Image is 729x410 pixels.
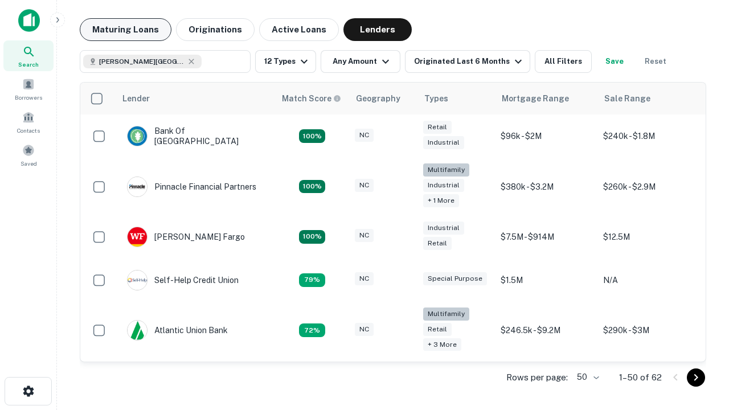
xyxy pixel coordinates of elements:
[506,371,568,384] p: Rows per page:
[597,302,700,359] td: $290k - $3M
[127,126,264,146] div: Bank Of [GEOGRAPHIC_DATA]
[414,55,525,68] div: Originated Last 6 Months
[495,114,597,158] td: $96k - $2M
[343,18,412,41] button: Lenders
[495,302,597,359] td: $246.5k - $9.2M
[423,136,464,149] div: Industrial
[3,140,54,170] a: Saved
[3,106,54,137] a: Contacts
[423,121,452,134] div: Retail
[424,92,448,105] div: Types
[15,93,42,102] span: Borrowers
[128,126,147,146] img: picture
[349,83,417,114] th: Geography
[495,83,597,114] th: Mortgage Range
[3,73,54,104] a: Borrowers
[275,83,349,114] th: Capitalize uses an advanced AI algorithm to match your search with the best lender. The match sco...
[255,50,316,73] button: 12 Types
[619,371,662,384] p: 1–50 of 62
[672,282,729,337] iframe: Chat Widget
[299,323,325,337] div: Matching Properties: 10, hasApolloMatch: undefined
[423,323,452,336] div: Retail
[127,227,245,247] div: [PERSON_NAME] Fargo
[597,259,700,302] td: N/A
[423,194,459,207] div: + 1 more
[282,92,341,105] div: Capitalize uses an advanced AI algorithm to match your search with the best lender. The match sco...
[597,215,700,259] td: $12.5M
[417,83,495,114] th: Types
[423,338,461,351] div: + 3 more
[355,323,374,336] div: NC
[596,50,633,73] button: Save your search to get updates of matches that match your search criteria.
[637,50,674,73] button: Reset
[423,307,469,321] div: Multifamily
[99,56,185,67] span: [PERSON_NAME][GEOGRAPHIC_DATA], [GEOGRAPHIC_DATA]
[597,114,700,158] td: $240k - $1.8M
[80,18,171,41] button: Maturing Loans
[597,359,700,402] td: $480k - $3.1M
[116,83,275,114] th: Lender
[128,177,147,196] img: picture
[405,50,530,73] button: Originated Last 6 Months
[423,272,487,285] div: Special Purpose
[128,270,147,290] img: picture
[127,270,239,290] div: Self-help Credit Union
[423,222,464,235] div: Industrial
[259,18,339,41] button: Active Loans
[495,215,597,259] td: $7.5M - $914M
[495,359,597,402] td: $200k - $3.3M
[535,50,592,73] button: All Filters
[282,92,339,105] h6: Match Score
[321,50,400,73] button: Any Amount
[299,129,325,143] div: Matching Properties: 14, hasApolloMatch: undefined
[176,18,255,41] button: Originations
[3,40,54,71] a: Search
[299,180,325,194] div: Matching Properties: 25, hasApolloMatch: undefined
[687,368,705,387] button: Go to next page
[423,163,469,177] div: Multifamily
[423,179,464,192] div: Industrial
[355,272,374,285] div: NC
[18,60,39,69] span: Search
[423,237,452,250] div: Retail
[572,369,601,386] div: 50
[127,177,256,197] div: Pinnacle Financial Partners
[356,92,400,105] div: Geography
[128,321,147,340] img: picture
[355,129,374,142] div: NC
[21,159,37,168] span: Saved
[495,158,597,215] td: $380k - $3.2M
[502,92,569,105] div: Mortgage Range
[18,9,40,32] img: capitalize-icon.png
[299,230,325,244] div: Matching Properties: 15, hasApolloMatch: undefined
[355,229,374,242] div: NC
[128,227,147,247] img: picture
[597,83,700,114] th: Sale Range
[299,273,325,287] div: Matching Properties: 11, hasApolloMatch: undefined
[604,92,650,105] div: Sale Range
[122,92,150,105] div: Lender
[127,320,228,341] div: Atlantic Union Bank
[597,158,700,215] td: $260k - $2.9M
[355,179,374,192] div: NC
[495,259,597,302] td: $1.5M
[17,126,40,135] span: Contacts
